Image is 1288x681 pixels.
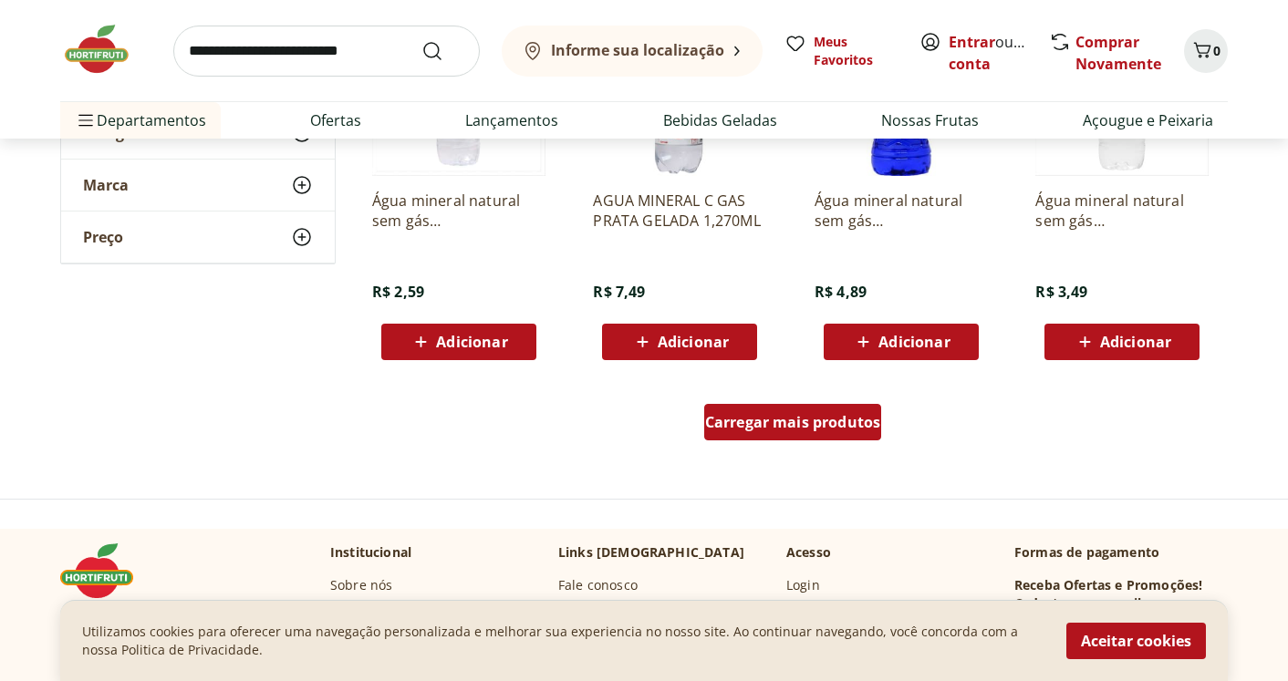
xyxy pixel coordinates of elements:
a: Ofertas [310,109,361,131]
button: Adicionar [602,324,757,360]
h3: Cadastre seu e-mail: [1014,594,1145,613]
a: Login [786,576,820,594]
b: Informe sua localização [551,40,724,60]
button: Adicionar [824,324,979,360]
span: R$ 3,49 [1035,282,1087,302]
button: Submit Search [421,40,465,62]
a: Fale conosco [558,576,638,594]
span: R$ 7,49 [593,282,645,302]
button: Carrinho [1184,29,1228,73]
img: Hortifruti [60,543,151,598]
span: Adicionar [436,335,507,349]
img: Hortifruti [60,22,151,77]
input: search [173,26,480,77]
a: Meus Favoritos [784,33,898,69]
p: Links [DEMOGRAPHIC_DATA] [558,543,744,562]
span: Meus Favoritos [814,33,898,69]
button: Marca [61,160,335,211]
p: Institucional [330,543,411,562]
button: Aceitar cookies [1066,623,1206,659]
button: Adicionar [381,324,536,360]
button: Preço [61,212,335,263]
a: AGUA MINERAL C GAS PRATA GELADA 1,270ML [593,191,766,231]
a: Entrar [949,32,995,52]
a: Nossas Frutas [881,109,979,131]
button: Menu [75,98,97,142]
h3: Receba Ofertas e Promoções! [1014,576,1202,594]
a: Criar conta [949,32,1049,74]
span: ou [949,31,1030,75]
span: Carregar mais produtos [705,415,881,429]
a: Açougue e Peixaria [1083,109,1213,131]
p: Acesso [786,543,831,562]
span: R$ 4,89 [815,282,867,302]
a: Água mineral natural sem gás [GEOGRAPHIC_DATA] 1,5l [372,191,545,231]
p: Formas de pagamento [1014,543,1228,562]
a: Bebidas Geladas [663,109,777,131]
a: Água mineral natural sem gás [GEOGRAPHIC_DATA] gelada 510ml [1035,191,1209,231]
a: Água mineral natural sem gás [GEOGRAPHIC_DATA] gelada 750ml [815,191,988,231]
span: R$ 2,59 [372,282,424,302]
span: Adicionar [1100,335,1171,349]
a: Comprar Novamente [1075,32,1161,74]
button: Informe sua localização [502,26,763,77]
span: Adicionar [658,335,729,349]
span: Adicionar [878,335,950,349]
span: Departamentos [75,98,206,142]
a: Lançamentos [465,109,558,131]
span: 0 [1213,42,1220,59]
span: Preço [83,228,123,246]
button: Adicionar [1044,324,1200,360]
a: Carregar mais produtos [704,404,882,448]
span: Marca [83,176,129,194]
p: Utilizamos cookies para oferecer uma navegação personalizada e melhorar sua experiencia no nosso ... [82,623,1044,659]
a: Sobre nós [330,576,392,594]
